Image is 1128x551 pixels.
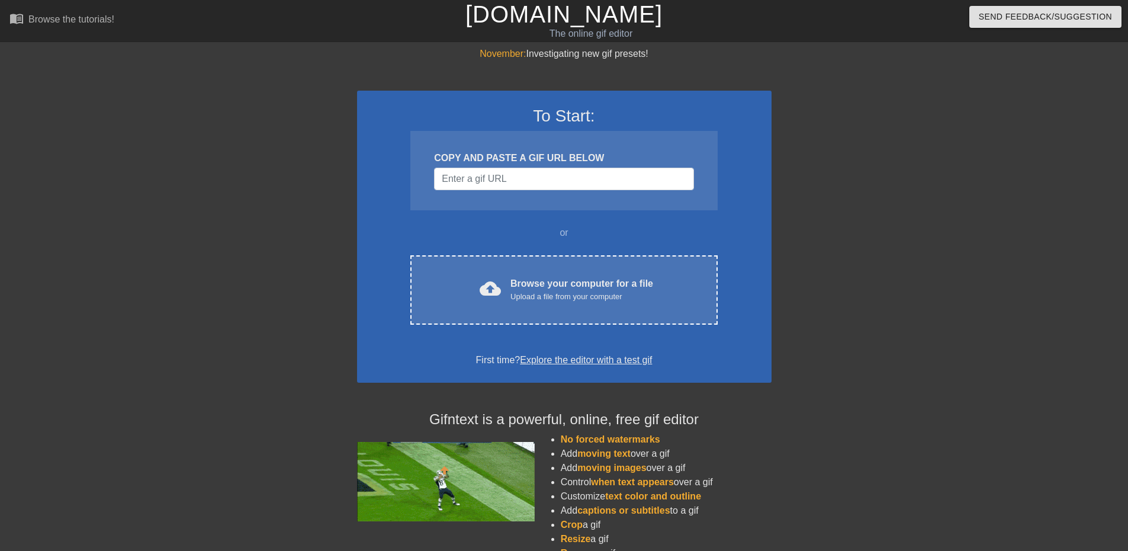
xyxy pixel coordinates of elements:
[9,11,114,30] a: Browse the tutorials!
[465,1,663,27] a: [DOMAIN_NAME]
[372,353,756,367] div: First time?
[591,477,674,487] span: when text appears
[577,505,670,515] span: captions or subtitles
[480,49,526,59] span: November:
[510,277,653,303] div: Browse your computer for a file
[357,47,772,61] div: Investigating new gif presets!
[561,532,772,546] li: a gif
[388,226,741,240] div: or
[520,355,652,365] a: Explore the editor with a test gif
[28,14,114,24] div: Browse the tutorials!
[561,534,591,544] span: Resize
[577,463,646,473] span: moving images
[969,6,1121,28] button: Send Feedback/Suggestion
[561,518,772,532] li: a gif
[480,278,501,299] span: cloud_upload
[979,9,1112,24] span: Send Feedback/Suggestion
[577,449,631,459] span: moving text
[561,475,772,489] li: Control over a gif
[561,461,772,475] li: Add over a gif
[510,291,653,303] div: Upload a file from your computer
[561,434,660,444] span: No forced watermarks
[357,442,535,521] img: football_small.gif
[434,151,693,165] div: COPY AND PASTE A GIF URL BELOW
[372,106,756,126] h3: To Start:
[382,27,800,41] div: The online gif editor
[561,489,772,504] li: Customize
[561,520,583,530] span: Crop
[605,491,701,501] span: text color and outline
[357,411,772,428] h4: Gifntext is a powerful, online, free gif editor
[9,11,24,25] span: menu_book
[434,168,693,190] input: Username
[561,504,772,518] li: Add to a gif
[561,447,772,461] li: Add over a gif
